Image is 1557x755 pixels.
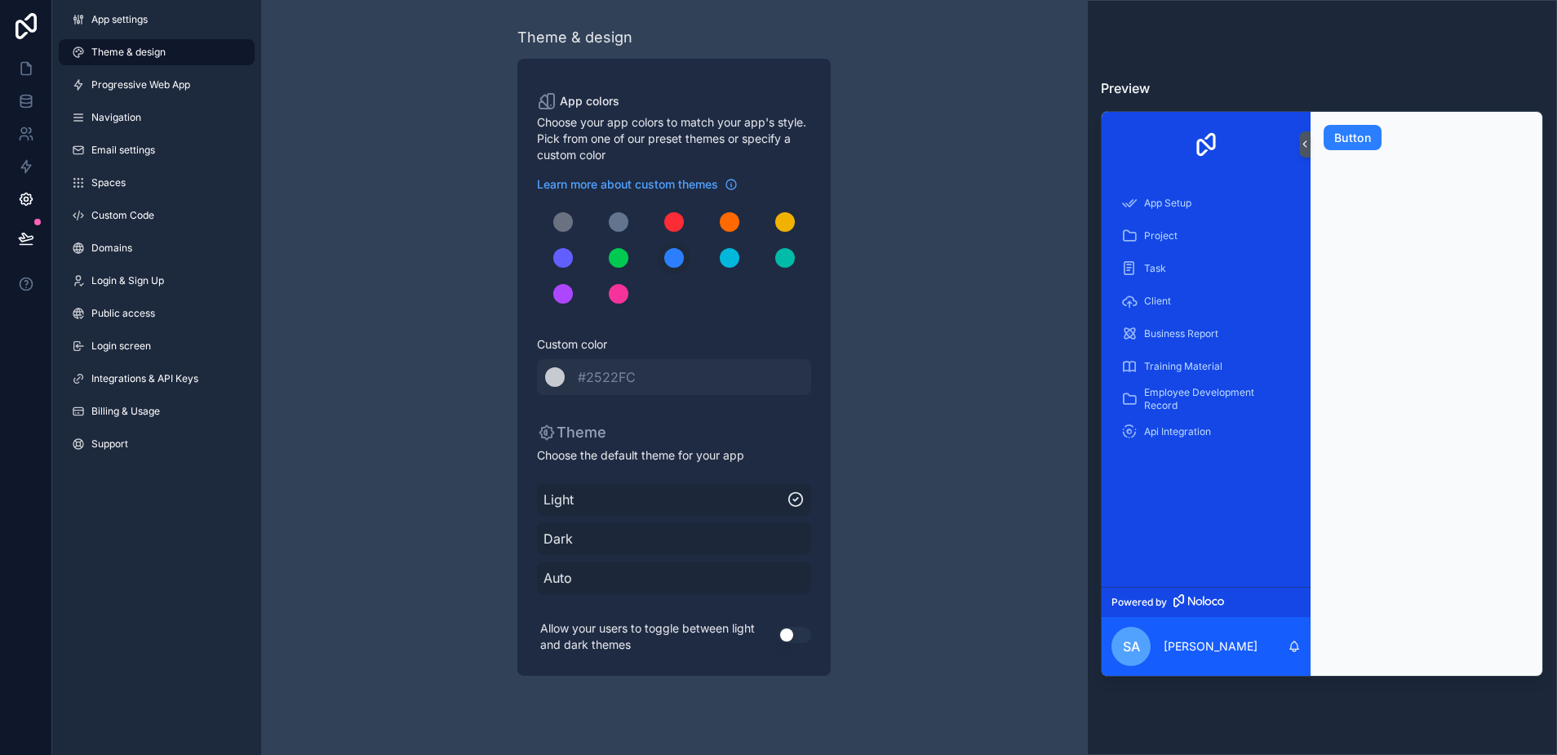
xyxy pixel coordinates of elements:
span: Support [91,437,128,451]
span: Powered by [1111,596,1167,609]
a: Login screen [59,333,255,359]
span: SA [1123,637,1140,656]
a: Task [1111,254,1301,283]
span: Domains [91,242,132,255]
span: Task [1144,262,1166,275]
a: Navigation [59,104,255,131]
a: Login & Sign Up [59,268,255,294]
span: Custom color [537,336,798,353]
span: Light [543,490,787,509]
div: Theme & design [517,26,632,49]
span: Business Report [1144,327,1218,340]
span: Public access [91,307,155,320]
span: Spaces [91,176,126,189]
p: Theme [537,421,606,444]
a: Client [1111,286,1301,316]
p: [PERSON_NAME] [1164,638,1258,655]
span: Progressive Web App [91,78,190,91]
a: Billing & Usage [59,398,255,424]
span: Login & Sign Up [91,274,164,287]
span: Project [1144,229,1178,242]
span: Choose the default theme for your app [537,447,811,464]
a: Progressive Web App [59,72,255,98]
a: Custom Code [59,202,255,229]
span: Billing & Usage [91,405,160,418]
span: Login screen [91,340,151,353]
span: App colors [560,93,619,109]
span: Auto [543,568,805,588]
span: App Setup [1144,197,1191,210]
a: Public access [59,300,255,326]
a: Learn more about custom themes [537,176,738,193]
a: Theme & design [59,39,255,65]
span: Training Material [1144,360,1222,373]
a: App Setup [1111,189,1301,218]
a: Business Report [1111,319,1301,349]
span: Learn more about custom themes [537,176,718,193]
a: Support [59,431,255,457]
a: Training Material [1111,352,1301,381]
span: Navigation [91,111,141,124]
span: App settings [91,13,148,26]
span: Integrations & API Keys [91,372,198,385]
a: App settings [59,7,255,33]
a: Api Integration [1111,417,1301,446]
a: Domains [59,235,255,261]
span: Theme & design [91,46,166,59]
span: Email settings [91,144,155,157]
button: Button [1324,125,1382,151]
span: Custom Code [91,209,154,222]
a: Powered by [1102,587,1311,617]
a: Email settings [59,137,255,163]
span: Employee Development Record [1144,386,1284,412]
span: Choose your app colors to match your app's style. Pick from one of our preset themes or specify a... [537,114,811,163]
span: Client [1144,295,1171,308]
a: Spaces [59,170,255,196]
a: Project [1111,221,1301,251]
span: #2522FC [578,369,636,385]
a: Employee Development Record [1111,384,1301,414]
p: Allow your users to toggle between light and dark themes [537,617,778,656]
a: Integrations & API Keys [59,366,255,392]
span: Api Integration [1144,425,1211,438]
span: Dark [543,529,805,548]
img: App logo [1193,131,1219,158]
div: scrollable content [1102,177,1311,588]
h3: Preview [1101,78,1543,98]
